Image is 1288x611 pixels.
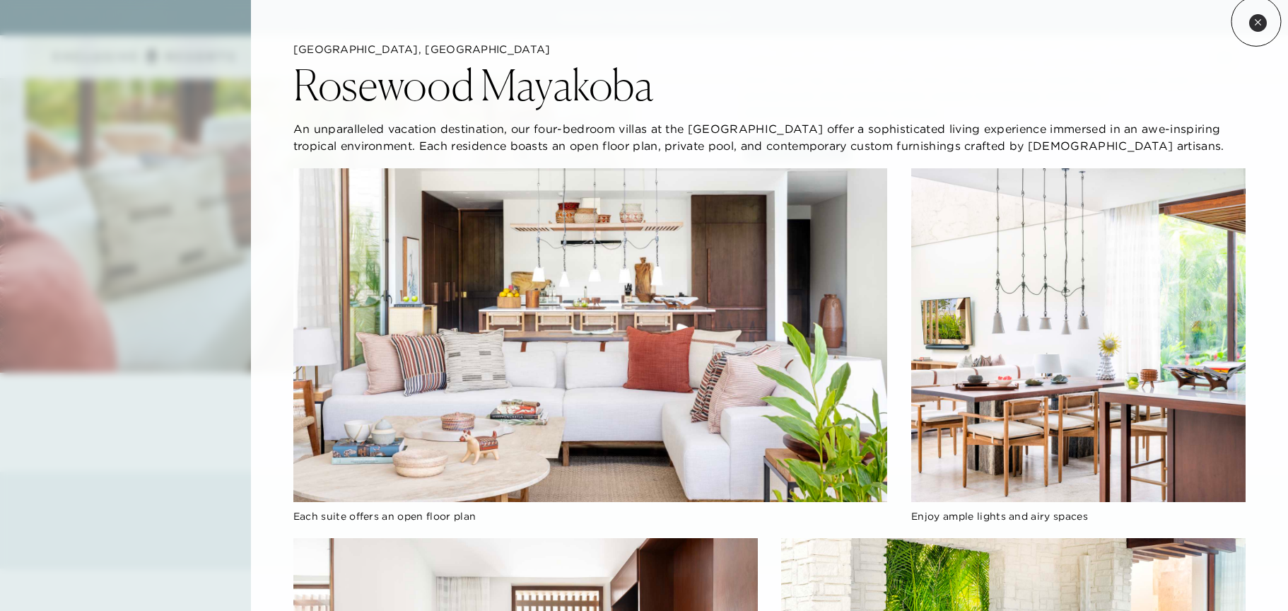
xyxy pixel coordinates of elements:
h2: Rosewood Mayakoba [293,64,654,106]
iframe: Qualified Messenger [1223,546,1288,611]
h5: [GEOGRAPHIC_DATA], [GEOGRAPHIC_DATA] [293,42,1246,57]
span: Enjoy ample lights and airy spaces [911,510,1088,523]
span: Each suite offers an open floor plan [293,510,476,523]
p: An unparalleled vacation destination, our four-bedroom villas at the [GEOGRAPHIC_DATA] offer a so... [293,120,1246,154]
